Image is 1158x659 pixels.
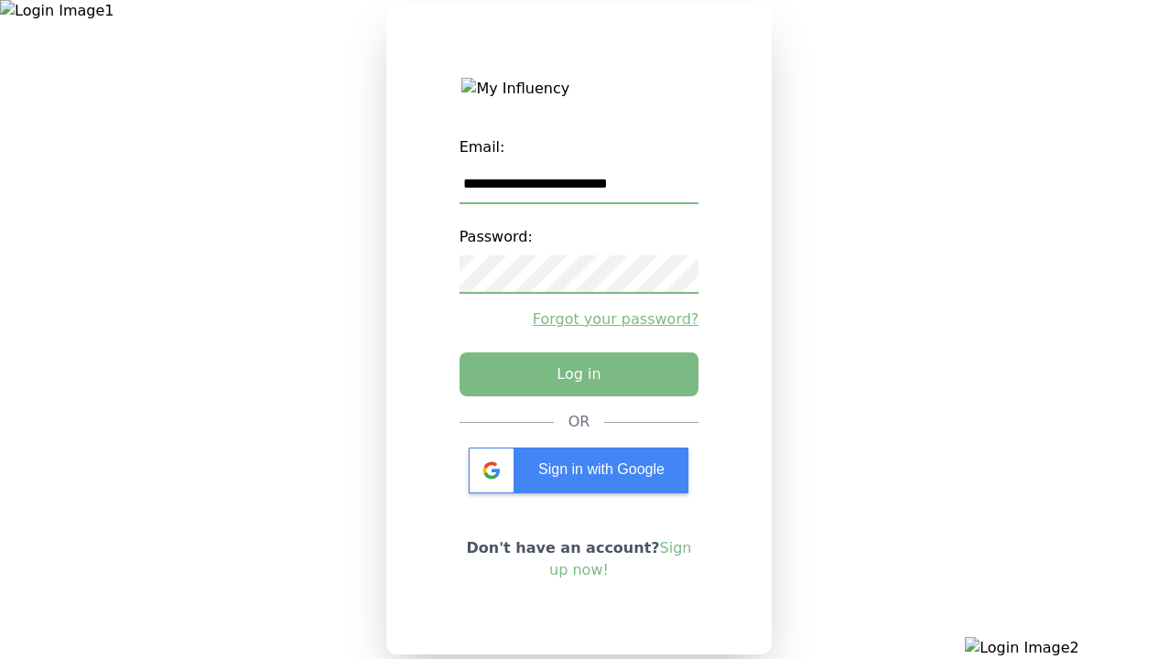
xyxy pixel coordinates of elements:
label: Password: [460,219,699,255]
div: Sign in with Google [469,448,688,493]
label: Email: [460,129,699,166]
a: Forgot your password? [460,308,699,330]
img: My Influency [461,78,696,100]
div: OR [568,411,590,433]
p: Don't have an account? [460,537,699,581]
button: Log in [460,352,699,396]
span: Sign in with Google [538,461,665,477]
img: Login Image2 [965,637,1158,659]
